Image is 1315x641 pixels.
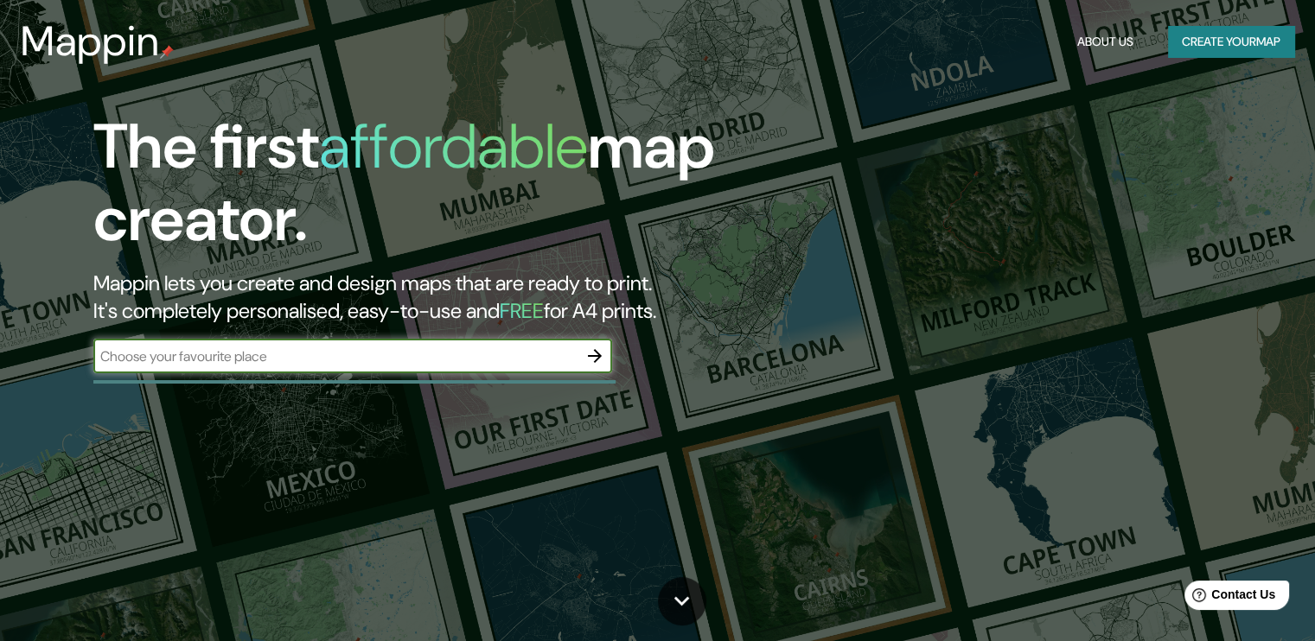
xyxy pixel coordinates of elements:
[1070,26,1140,58] button: About Us
[1168,26,1294,58] button: Create yourmap
[160,45,174,59] img: mappin-pin
[93,111,751,270] h1: The first map creator.
[93,270,751,325] h2: Mappin lets you create and design maps that are ready to print. It's completely personalised, eas...
[1161,574,1296,622] iframe: Help widget launcher
[500,297,544,324] h5: FREE
[93,346,578,366] input: Choose your favourite place
[319,106,588,187] h1: affordable
[21,17,160,66] h3: Mappin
